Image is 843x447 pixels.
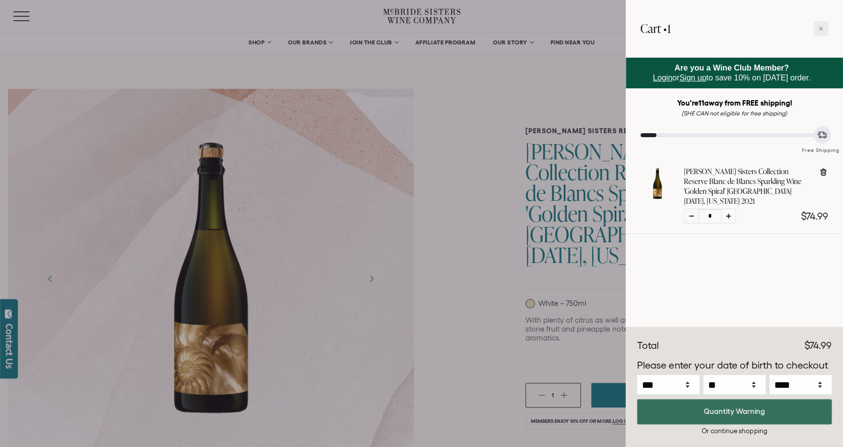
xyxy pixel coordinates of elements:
p: Please enter your date of birth to checkout [637,358,832,373]
div: Total [637,338,659,353]
h2: Cart • [641,15,671,42]
span: 11 [698,99,704,107]
strong: You're away from FREE shipping! [677,99,792,107]
a: McBride Sisters Collection Reserve Blanc de Blancs Sparkling Wine 'Golden Spiral' Santa Lucia Hig... [641,191,674,202]
div: Free Shipping [799,137,843,154]
span: $74.99 [804,340,832,351]
span: $74.99 [801,211,828,222]
button: Quantity Warning [637,399,832,424]
span: 1 [667,20,671,37]
span: or to save 10% on [DATE] order. [653,64,810,82]
a: Sign up [680,74,706,82]
a: [PERSON_NAME] Sisters Collection Reserve Blanc de Blancs Sparkling Wine 'Golden Spiral' [GEOGRAPH... [684,167,811,206]
a: Login [653,74,672,82]
em: (SHE CAN not eligible for free shipping) [682,110,787,116]
div: Or continue shopping [637,426,832,436]
strong: Are you a Wine Club Member? [675,64,789,72]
